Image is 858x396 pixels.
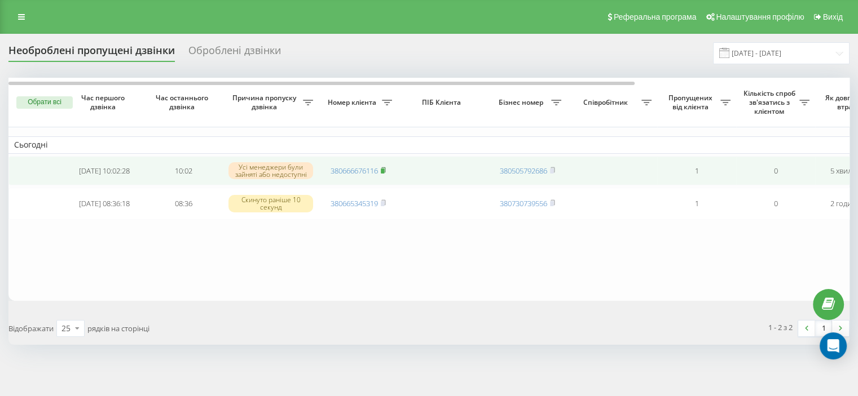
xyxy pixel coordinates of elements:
[65,156,144,186] td: [DATE] 10:02:28
[736,188,815,219] td: 0
[768,322,793,333] div: 1 - 2 з 2
[331,198,378,208] a: 380665345319
[500,166,547,176] a: 380505792686
[716,12,804,21] span: Налаштування профілю
[823,12,843,21] span: Вихід
[742,89,799,115] span: Кількість спроб зв'язатись з клієнтом
[815,321,832,336] a: 1
[614,12,697,21] span: Реферальна програма
[331,166,378,176] a: 380666676116
[407,98,478,107] span: ПІБ Клієнта
[144,188,223,219] td: 08:36
[87,323,149,333] span: рядків на сторінці
[8,323,54,333] span: Відображати
[228,94,303,111] span: Причина пропуску дзвінка
[228,195,313,212] div: Скинуто раніше 10 секунд
[494,98,551,107] span: Бізнес номер
[61,323,71,334] div: 25
[144,156,223,186] td: 10:02
[820,332,847,359] div: Open Intercom Messenger
[500,198,547,208] a: 380730739556
[74,94,135,111] span: Час першого дзвінка
[8,45,175,62] div: Необроблені пропущені дзвінки
[736,156,815,186] td: 0
[153,94,214,111] span: Час останнього дзвінка
[657,156,736,186] td: 1
[663,94,720,111] span: Пропущених від клієнта
[324,98,382,107] span: Номер клієнта
[573,98,641,107] span: Співробітник
[188,45,281,62] div: Оброблені дзвінки
[16,96,73,109] button: Обрати всі
[228,162,313,179] div: Усі менеджери були зайняті або недоступні
[65,188,144,219] td: [DATE] 08:36:18
[657,188,736,219] td: 1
